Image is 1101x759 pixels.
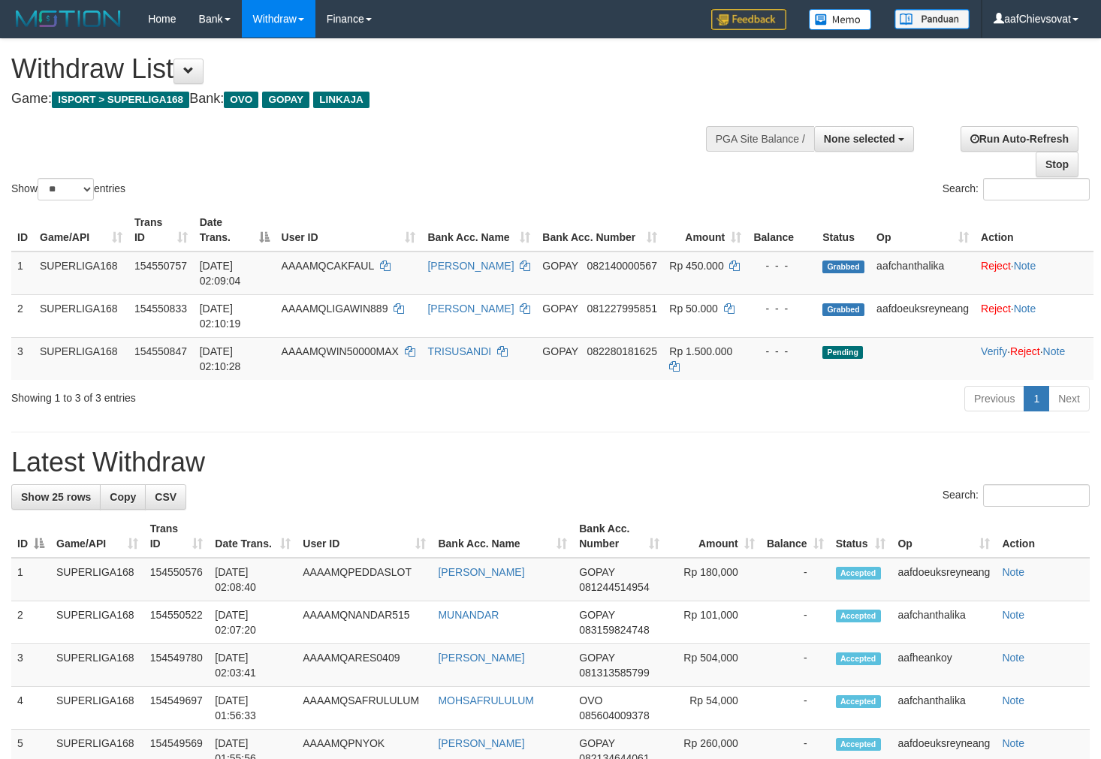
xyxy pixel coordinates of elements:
[579,667,649,679] span: Copy 081313585799 to clipboard
[1014,260,1036,272] a: Note
[981,260,1011,272] a: Reject
[824,133,895,145] span: None selected
[297,644,432,687] td: AAAAMQARES0409
[50,687,144,730] td: SUPERLIGA168
[587,345,657,357] span: Copy 082280181625 to clipboard
[34,251,128,295] td: SUPERLIGA168
[836,738,881,751] span: Accepted
[542,260,578,272] span: GOPAY
[50,558,144,601] td: SUPERLIGA168
[34,209,128,251] th: Game/API: activate to sort column ascending
[816,209,870,251] th: Status
[669,303,718,315] span: Rp 50.000
[11,384,448,405] div: Showing 1 to 3 of 3 entries
[134,345,187,357] span: 154550847
[943,178,1090,200] label: Search:
[1002,694,1024,706] a: Note
[276,209,422,251] th: User ID: activate to sort column ascending
[753,301,810,316] div: - - -
[665,644,760,687] td: Rp 504,000
[200,303,241,330] span: [DATE] 02:10:19
[814,126,914,152] button: None selected
[11,178,125,200] label: Show entries
[209,558,297,601] td: [DATE] 02:08:40
[155,491,176,503] span: CSV
[836,610,881,622] span: Accepted
[1002,566,1024,578] a: Note
[209,687,297,730] td: [DATE] 01:56:33
[427,260,514,272] a: [PERSON_NAME]
[822,346,863,359] span: Pending
[11,601,50,644] td: 2
[144,515,210,558] th: Trans ID: activate to sort column ascending
[747,209,816,251] th: Balance
[975,251,1093,295] td: ·
[11,644,50,687] td: 3
[52,92,189,108] span: ISPORT > SUPERLIGA168
[50,515,144,558] th: Game/API: activate to sort column ascending
[1002,609,1024,621] a: Note
[587,303,657,315] span: Copy 081227995851 to clipboard
[282,345,399,357] span: AAAAMQWIN50000MAX
[579,709,649,721] span: Copy 085604009378 to clipboard
[836,652,881,665] span: Accepted
[536,209,663,251] th: Bank Acc. Number: activate to sort column ascending
[891,515,996,558] th: Op: activate to sort column ascending
[669,260,723,272] span: Rp 450.000
[11,209,34,251] th: ID
[983,484,1090,507] input: Search:
[891,601,996,644] td: aafchanthalika
[579,652,614,664] span: GOPAY
[542,303,578,315] span: GOPAY
[11,558,50,601] td: 1
[144,687,210,730] td: 154549697
[224,92,258,108] span: OVO
[822,303,864,316] span: Grabbed
[21,491,91,503] span: Show 25 rows
[891,687,996,730] td: aafchanthalika
[427,303,514,315] a: [PERSON_NAME]
[579,609,614,621] span: GOPAY
[11,251,34,295] td: 1
[665,687,760,730] td: Rp 54,000
[194,209,276,251] th: Date Trans.: activate to sort column descending
[11,92,719,107] h4: Game: Bank:
[438,609,499,621] a: MUNANDAR
[891,558,996,601] td: aafdoeuksreyneang
[144,644,210,687] td: 154549780
[579,694,602,706] span: OVO
[753,344,810,359] div: - - -
[579,624,649,636] span: Copy 083159824748 to clipboard
[761,515,830,558] th: Balance: activate to sort column ascending
[438,737,524,749] a: [PERSON_NAME]
[282,260,374,272] span: AAAAMQCAKFAUL
[975,209,1093,251] th: Action
[706,126,814,152] div: PGA Site Balance /
[128,209,194,251] th: Trans ID: activate to sort column ascending
[587,260,657,272] span: Copy 082140000567 to clipboard
[11,8,125,30] img: MOTION_logo.png
[432,515,573,558] th: Bank Acc. Name: activate to sort column ascending
[761,687,830,730] td: -
[1036,152,1078,177] a: Stop
[282,303,388,315] span: AAAAMQLIGAWIN889
[11,687,50,730] td: 4
[144,601,210,644] td: 154550522
[894,9,970,29] img: panduan.png
[669,345,732,357] span: Rp 1.500.000
[711,9,786,30] img: Feedback.jpg
[1002,652,1024,664] a: Note
[891,644,996,687] td: aafheankoy
[11,515,50,558] th: ID: activate to sort column descending
[297,558,432,601] td: AAAAMQPEDDASLOT
[975,337,1093,380] td: · ·
[579,581,649,593] span: Copy 081244514954 to clipboard
[11,447,1090,477] h1: Latest Withdraw
[579,566,614,578] span: GOPAY
[438,652,524,664] a: [PERSON_NAME]
[438,694,534,706] a: MOHSAFRULULUM
[981,345,1007,357] a: Verify
[100,484,146,510] a: Copy
[209,515,297,558] th: Date Trans.: activate to sort column ascending
[145,484,186,510] a: CSV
